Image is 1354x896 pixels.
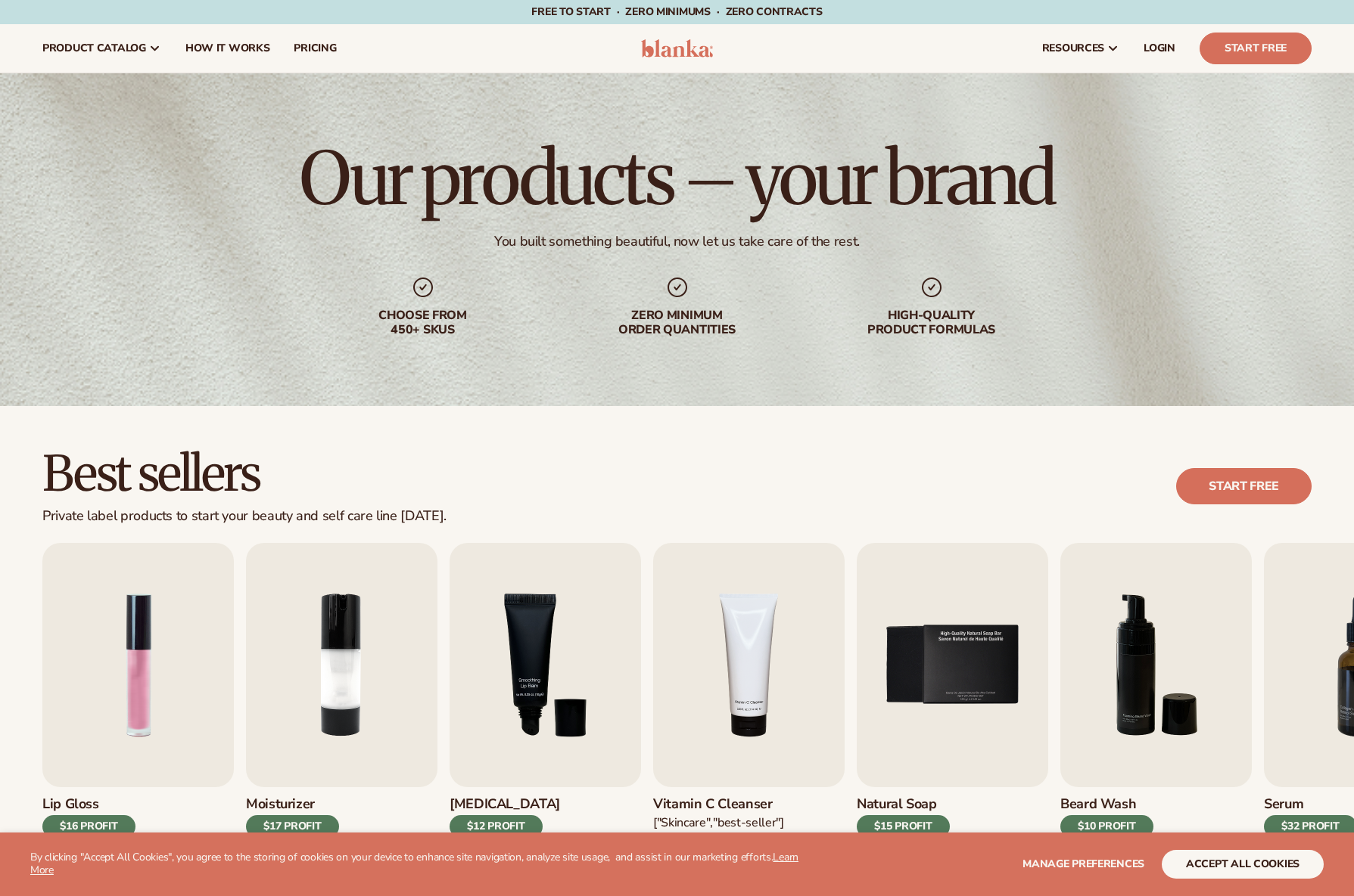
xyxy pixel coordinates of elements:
[450,796,560,813] h3: [MEDICAL_DATA]
[1030,24,1131,73] a: resources
[246,543,437,860] a: 2 / 9
[30,24,173,73] a: product catalog
[173,24,282,73] a: How It Works
[1060,815,1153,838] div: $10 PROFIT
[246,796,339,813] h3: Moisturizer
[30,851,820,877] p: By clicking "Accept All Cookies", you agree to the storing of cookies on your device to enhance s...
[1042,42,1104,54] span: resources
[653,815,784,831] div: ["Skincare","Best-seller"]
[326,308,520,337] div: Choose from 450+ Skus
[42,508,447,525] div: Private label products to start your beauty and self care line [DATE].
[42,448,447,499] h2: Best sellers
[42,543,234,860] a: 1 / 9
[531,5,822,19] span: Free to start · ZERO minimums · ZERO contracts
[581,308,774,337] div: Zero minimum order quantities
[294,42,336,54] span: pricing
[282,24,348,73] a: pricing
[1023,857,1144,871] span: Manage preferences
[450,815,543,838] div: $12 PROFIT
[450,543,641,860] a: 3 / 9
[857,543,1048,860] a: 5 / 9
[185,42,270,54] span: How It Works
[42,815,135,838] div: $16 PROFIT
[1200,33,1312,64] a: Start Free
[42,796,135,813] h3: Lip Gloss
[300,142,1054,215] h1: Our products – your brand
[1060,796,1153,813] h3: Beard Wash
[835,308,1029,337] div: High-quality product formulas
[857,815,950,838] div: $15 PROFIT
[1060,543,1252,860] a: 6 / 9
[653,543,845,860] a: 4 / 9
[1144,42,1175,54] span: LOGIN
[246,815,339,838] div: $17 PROFIT
[494,233,860,250] div: You built something beautiful, now let us take care of the rest.
[1162,850,1324,879] button: accept all cookies
[1176,468,1312,504] a: Start free
[641,39,713,57] img: logo
[30,850,798,877] a: Learn More
[857,796,950,813] h3: Natural Soap
[42,42,146,54] span: product catalog
[1131,24,1187,73] a: LOGIN
[653,796,784,813] h3: Vitamin C Cleanser
[1023,850,1144,879] button: Manage preferences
